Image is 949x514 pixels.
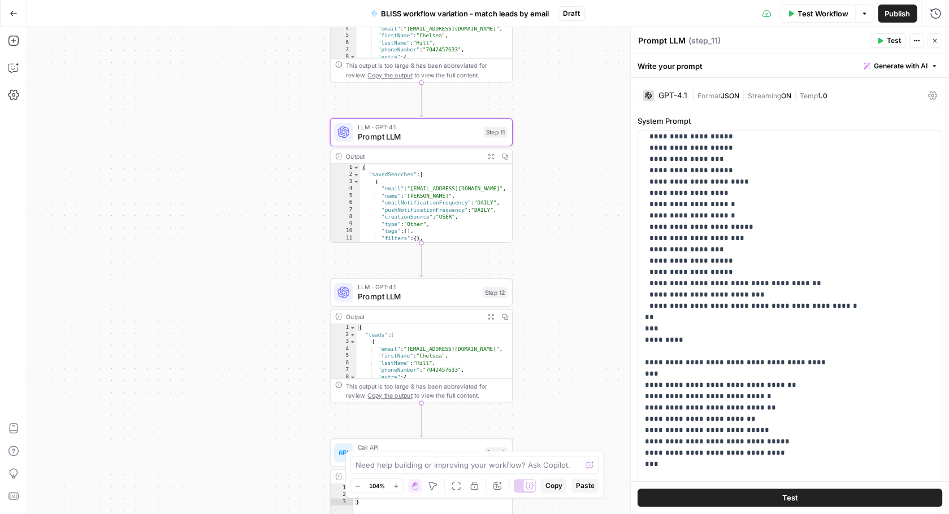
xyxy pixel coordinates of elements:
[346,61,508,80] div: This output is too large & has been abbreviated for review. to view the full content.
[331,53,357,60] div: 8
[331,234,360,242] div: 11
[331,171,360,178] div: 2
[818,92,827,100] span: 1.0
[358,282,478,292] span: LLM · GPT-4.1
[331,345,357,352] div: 4
[658,92,687,99] div: GPT-4.1
[367,72,412,79] span: Copy the output
[331,185,360,193] div: 4
[346,151,480,161] div: Output
[346,381,508,400] div: This output is too large & has been abbreviated for review. to view the full content.
[346,312,480,321] div: Output
[887,36,901,46] span: Test
[331,242,360,249] div: 12
[874,61,928,71] span: Generate with AI
[571,478,599,493] button: Paste
[631,54,949,77] div: Write your prompt
[739,89,748,101] span: |
[353,178,359,185] span: Toggle code folding, rows 3 through 23
[331,491,354,499] div: 2
[353,171,359,178] span: Toggle code folding, rows 2 through 302
[331,178,360,185] div: 3
[748,92,781,100] span: Streaming
[331,32,357,40] div: 5
[349,373,356,381] span: Toggle code folding, rows 8 through 42
[349,324,356,332] span: Toggle code folding, rows 1 through 45
[331,228,360,235] div: 10
[721,92,739,100] span: JSON
[358,442,480,452] span: Call API
[364,5,556,23] button: BLISS workflow variation - match leads by email
[331,331,357,338] div: 2
[330,118,513,243] div: LLM · GPT-4.1Prompt LLMStep 11Output{ "savedSearches":[ { "email":"[EMAIL_ADDRESS][DOMAIN_NAME]",...
[419,243,423,277] g: Edge from step_11 to step_12
[484,447,508,458] div: Step 4
[358,290,478,302] span: Prompt LLM
[638,489,942,507] button: Test
[353,242,359,249] span: Toggle code folding, rows 12 through 22
[331,352,357,360] div: 5
[540,478,566,493] button: Copy
[798,8,848,19] span: Test Workflow
[331,199,360,207] div: 6
[859,59,942,73] button: Generate with AI
[331,324,357,332] div: 1
[331,484,354,491] div: 1
[331,359,357,367] div: 6
[800,92,818,100] span: Temp
[782,493,798,504] span: Test
[791,89,800,101] span: |
[878,5,917,23] button: Publish
[331,46,357,54] div: 7
[349,338,356,346] span: Toggle code folding, rows 3 through 43
[330,278,513,403] div: LLM · GPT-4.1Prompt LLMStep 12Output{ "leads":[ { "email":"[EMAIL_ADDRESS][DOMAIN_NAME]", "firstN...
[331,498,354,506] div: 3
[638,115,942,127] label: System Prompt
[885,8,910,19] span: Publish
[331,220,360,228] div: 9
[780,5,855,23] button: Test Workflow
[688,35,721,46] span: ( step_11 )
[484,127,508,138] div: Step 11
[331,338,357,346] div: 3
[331,25,357,32] div: 4
[419,82,423,116] g: Edge from step_8 to step_11
[638,35,686,46] textarea: Prompt LLM
[692,89,697,101] span: |
[781,92,791,100] span: ON
[381,8,549,19] span: BLISS workflow variation - match leads by email
[697,92,721,100] span: Format
[545,481,562,491] span: Copy
[349,53,356,60] span: Toggle code folding, rows 8 through 42
[367,392,412,399] span: Copy the output
[331,192,360,199] div: 5
[353,164,359,171] span: Toggle code folding, rows 1 through 303
[331,206,360,214] div: 7
[369,481,385,490] span: 104%
[331,164,360,171] div: 1
[563,8,580,19] span: Draft
[331,373,357,381] div: 8
[483,287,508,298] div: Step 12
[358,122,479,132] span: LLM · GPT-4.1
[349,331,356,338] span: Toggle code folding, rows 2 through 44
[419,403,423,437] g: Edge from step_12 to step_4
[331,367,357,374] div: 7
[331,214,360,221] div: 8
[331,39,357,46] div: 6
[872,33,906,48] button: Test
[575,481,594,491] span: Paste
[358,130,479,142] span: Prompt LLM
